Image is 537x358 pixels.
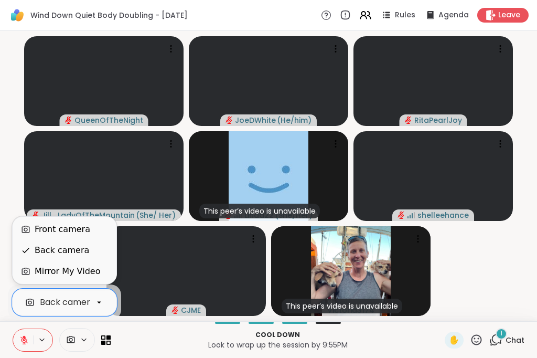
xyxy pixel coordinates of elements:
[171,307,179,314] span: audio-muted
[199,204,320,218] div: This peer’s video is unavailable
[32,212,39,219] span: audio-muted
[65,117,72,124] span: audio-muted
[235,115,276,125] span: JoeDWhite
[40,296,95,309] div: Back camera
[225,117,233,124] span: audio-muted
[41,210,135,220] span: Jill_LadyOfTheMountain
[414,115,462,125] span: RitaPearlJoy
[117,340,438,350] p: Look to wrap up the session by 9:55PM
[405,117,412,124] span: audio-muted
[506,335,524,345] span: Chat
[181,305,201,315] span: CJME
[282,299,402,313] div: This peer’s video is unavailable
[117,330,438,340] p: Cool down
[277,115,312,125] span: ( He/him )
[35,244,89,257] div: Back camera
[229,131,308,221] img: Linda22
[398,212,405,219] span: audio-muted
[30,10,188,20] span: Wind Down Quiet Body Doubling - [DATE]
[417,210,469,220] span: shelleehance
[35,223,90,236] div: Front camera
[136,210,176,220] span: ( She/ Her )
[395,10,415,20] span: Rules
[8,6,26,24] img: ShareWell Logomark
[35,265,100,278] div: Mirror My Video
[449,334,459,346] span: ✋
[74,115,143,125] span: QueenOfTheNight
[438,10,469,20] span: Agenda
[500,329,502,338] span: 1
[498,10,520,20] span: Leave
[311,226,391,316] img: Victoria3174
